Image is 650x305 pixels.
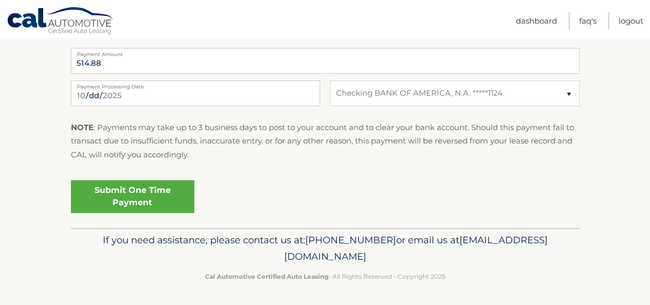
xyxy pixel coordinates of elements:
p: : Payments may take up to 3 business days to post to your account and to clear your bank account.... [71,121,580,162]
a: Logout [619,12,643,29]
p: - All Rights Reserved - Copyright 2025 [78,271,573,282]
a: Submit One Time Payment [71,180,194,213]
a: Dashboard [516,12,557,29]
label: Payment Amount [71,48,580,56]
strong: Cal Automotive Certified Auto Leasing [205,273,328,280]
input: Payment Amount [71,48,580,74]
a: FAQ's [579,12,597,29]
a: Cal Automotive [7,7,115,37]
span: [PHONE_NUMBER] [305,234,396,246]
label: Payment Processing Date [71,80,320,88]
p: If you need assistance, please contact us at: or email us at [78,232,573,265]
input: Payment Date [71,80,320,106]
strong: NOTE [71,122,94,132]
